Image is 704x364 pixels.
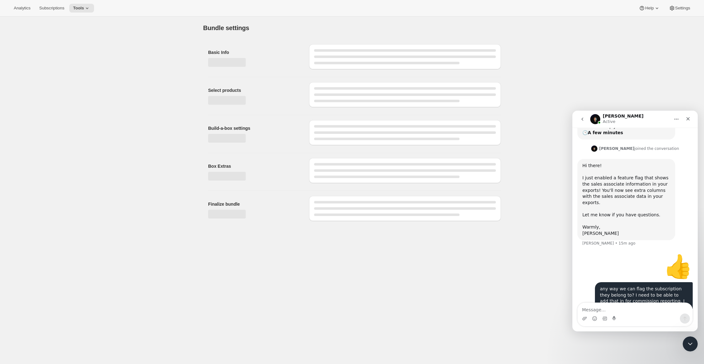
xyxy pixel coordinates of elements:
[73,6,84,11] span: Tools
[30,205,35,210] button: Gif picker
[35,4,68,13] button: Subscriptions
[208,49,299,55] h2: Basic Info
[208,201,299,207] h2: Finalize bundle
[203,24,249,32] h1: Bundle settings
[10,4,34,13] button: Analytics
[23,171,120,216] div: any way we can flag the subscription they belong to? I need to be able to add that in for commiss...
[5,171,120,224] div: Two says…
[5,192,120,203] textarea: Message…
[645,6,654,11] span: Help
[208,163,299,169] h2: Box Extras
[39,6,64,11] span: Subscriptions
[20,205,25,210] button: Emoji picker
[196,17,508,226] div: Page loading
[28,175,115,212] div: any way we can flag the subscription they belong to? I need to be able to add that in for commiss...
[40,205,45,210] button: Start recording
[10,205,15,210] button: Upload attachment
[675,6,690,11] span: Settings
[572,111,698,331] iframe: Intercom live chat
[635,4,664,13] button: Help
[108,203,118,213] button: Send a message…
[683,336,698,351] iframe: Intercom live chat
[208,125,299,131] h2: Build-a-box settings
[665,4,694,13] button: Settings
[14,6,30,11] span: Analytics
[69,4,94,13] button: Tools
[208,87,299,93] h2: Select products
